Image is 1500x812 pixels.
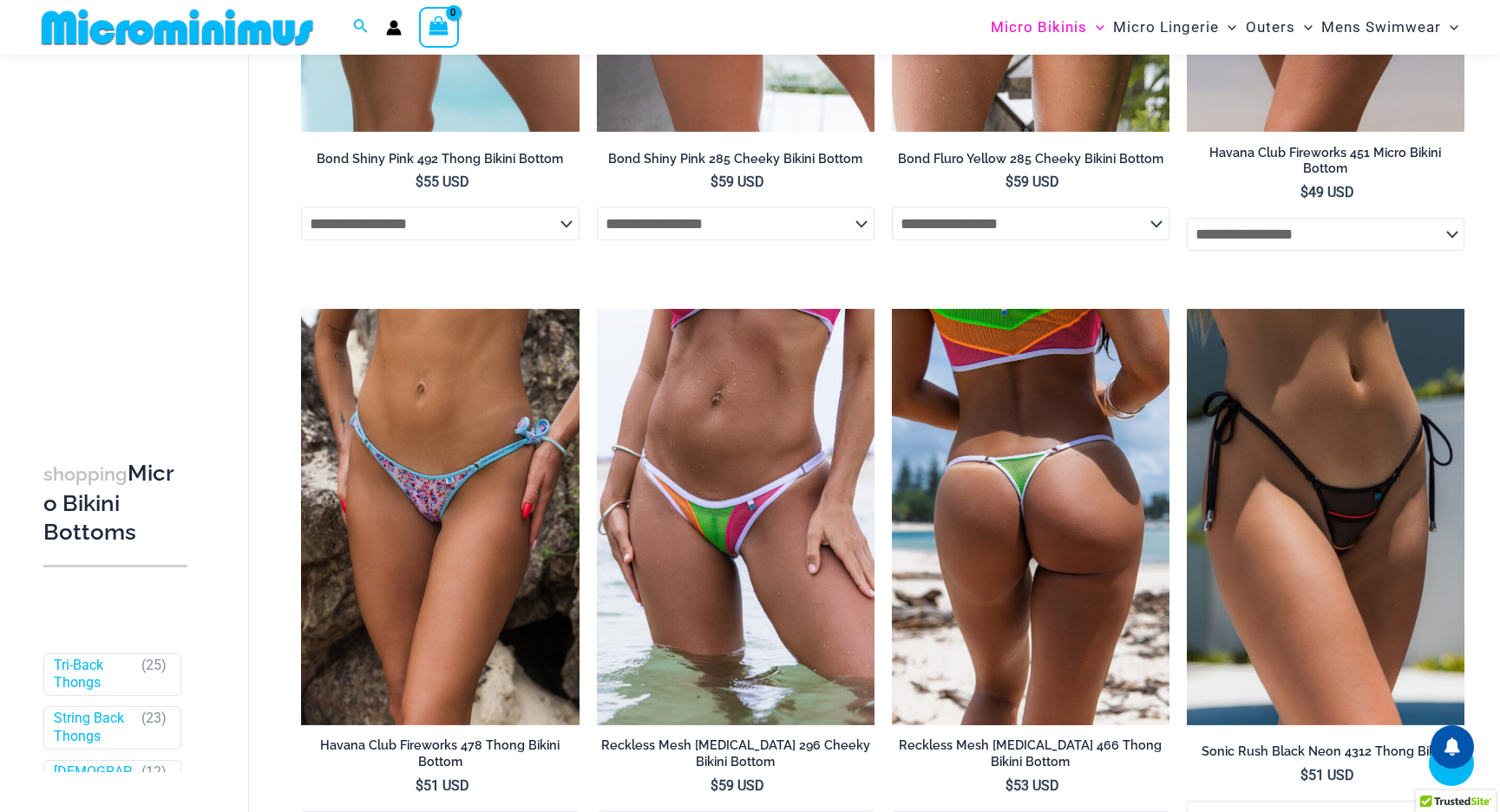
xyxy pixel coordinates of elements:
[43,58,200,405] iframe: TrustedSite Certified
[1187,743,1464,760] h2: Sonic Rush Black Neon 4312 Thong Bikini
[301,309,579,725] a: Havana Club Fireworks 478 Thong 01Havana Club Fireworks 312 Tri Top 478 Thong 01Havana Club Firew...
[301,151,579,167] h2: Bond Shiny Pink 492 Thong Bikini Bottom
[301,151,579,174] a: Bond Shiny Pink 492 Thong Bikini Bottom
[711,174,764,190] bdi: 59 USD
[301,737,579,769] h2: Havana Club Fireworks 478 Thong Bikini Bottom
[1087,5,1104,49] span: Menu Toggle
[711,777,764,794] bdi: 59 USD
[416,174,469,190] bdi: 55 USD
[1441,5,1458,49] span: Menu Toggle
[301,309,579,725] img: Havana Club Fireworks 478 Thong 01
[146,710,161,727] span: 23
[386,20,402,36] a: Account icon link
[1321,5,1441,49] span: Mens Swimwear
[1113,5,1219,49] span: Micro Lingerie
[54,657,134,693] a: Tri-Back Thongs
[1219,5,1236,49] span: Menu Toggle
[892,151,1169,174] a: Bond Fluro Yellow 285 Cheeky Bikini Bottom
[141,657,167,693] span: ( )
[597,151,874,174] a: Bond Shiny Pink 285 Cheeky Bikini Bottom
[54,710,134,747] a: String Back Thongs
[1317,5,1463,49] a: Mens SwimwearMenu ToggleMenu Toggle
[1005,777,1059,794] bdi: 53 USD
[711,777,718,794] span: $
[301,737,579,776] a: Havana Club Fireworks 478 Thong Bikini Bottom
[141,710,167,747] span: ( )
[1300,184,1308,200] span: $
[991,5,1087,49] span: Micro Bikinis
[1300,767,1308,783] span: $
[1187,145,1464,184] a: Havana Club Fireworks 451 Micro Bikini Bottom
[597,309,874,725] a: Reckless Mesh High Voltage 296 Cheeky 01Reckless Mesh High Voltage 3480 Crop Top 296 Cheeky 04Rec...
[892,309,1169,725] img: Reckless Mesh High Voltage 3480 Crop Top 466 Thong 01
[1005,174,1013,190] span: $
[1300,184,1354,200] bdi: 49 USD
[984,3,1465,52] nav: Site Navigation
[892,737,1169,769] h2: Reckless Mesh [MEDICAL_DATA] 466 Thong Bikini Bottom
[892,309,1169,725] a: Reckless Mesh High Voltage 466 Thong 01Reckless Mesh High Voltage 3480 Crop Top 466 Thong 01Reckl...
[892,151,1169,167] h2: Bond Fluro Yellow 285 Cheeky Bikini Bottom
[353,16,369,38] a: Search icon link
[597,737,874,776] a: Reckless Mesh [MEDICAL_DATA] 296 Cheeky Bikini Bottom
[597,151,874,167] h2: Bond Shiny Pink 285 Cheeky Bikini Bottom
[986,5,1109,49] a: Micro BikinisMenu ToggleMenu Toggle
[416,174,423,190] span: $
[597,309,874,725] img: Reckless Mesh High Voltage 296 Cheeky 01
[146,657,161,673] span: 25
[419,7,459,47] a: View Shopping Cart, empty
[416,777,469,794] bdi: 51 USD
[43,459,187,547] h3: Micro Bikini Bottoms
[1187,309,1464,725] img: Sonic Rush Black Neon 4312 Thong Bikini 01
[1187,145,1464,177] h2: Havana Club Fireworks 451 Micro Bikini Bottom
[146,763,161,780] span: 12
[1187,309,1464,725] a: Sonic Rush Black Neon 4312 Thong Bikini 01Sonic Rush Black Neon 4312 Thong Bikini 02Sonic Rush Bl...
[1241,5,1317,49] a: OutersMenu ToggleMenu Toggle
[1246,5,1295,49] span: Outers
[416,777,423,794] span: $
[1300,767,1354,783] bdi: 51 USD
[597,737,874,769] h2: Reckless Mesh [MEDICAL_DATA] 296 Cheeky Bikini Bottom
[1005,174,1059,190] bdi: 59 USD
[1109,5,1241,49] a: Micro LingerieMenu ToggleMenu Toggle
[892,737,1169,776] a: Reckless Mesh [MEDICAL_DATA] 466 Thong Bikini Bottom
[1295,5,1313,49] span: Menu Toggle
[43,463,128,485] span: shopping
[711,174,718,190] span: $
[35,8,320,47] img: MM SHOP LOGO FLAT
[1005,777,1013,794] span: $
[1187,743,1464,766] a: Sonic Rush Black Neon 4312 Thong Bikini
